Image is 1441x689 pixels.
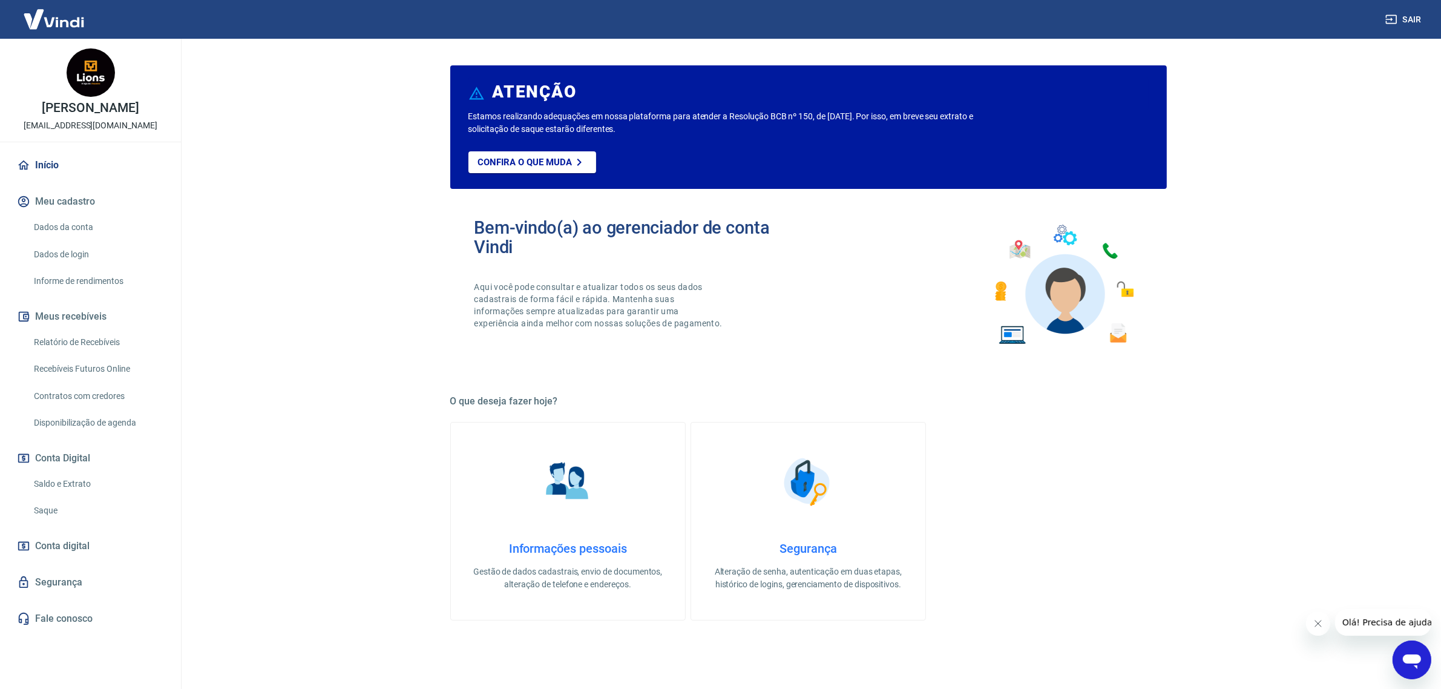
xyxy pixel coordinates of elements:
[15,152,166,179] a: Início
[67,48,115,97] img: a475efd5-89c8-41f5-9567-a11a754dd78d.jpeg
[15,445,166,472] button: Conta Digital
[470,565,666,591] p: Gestão de dados cadastrais, envio de documentos, alteração de telefone e endereços.
[15,188,166,215] button: Meu cadastro
[29,357,166,381] a: Recebíveis Futuros Online
[1306,612,1330,636] iframe: Fechar mensagem
[450,422,686,621] a: Informações pessoaisInformações pessoaisGestão de dados cadastrais, envio de documentos, alteraçã...
[15,533,166,559] a: Conta digital
[29,410,166,435] a: Disponibilização de agenda
[24,119,157,132] p: [EMAIL_ADDRESS][DOMAIN_NAME]
[1335,609,1431,636] iframe: Mensagem da empresa
[29,242,166,267] a: Dados de login
[468,151,596,173] a: Confira o que muda
[711,541,906,556] h4: Segurança
[15,569,166,596] a: Segurança
[29,498,166,523] a: Saque
[29,472,166,496] a: Saldo e Extrato
[450,395,1167,407] h5: O que deseja fazer hoje?
[778,452,838,512] img: Segurança
[35,538,90,555] span: Conta digital
[984,218,1143,352] img: Imagem de um avatar masculino com diversos icones exemplificando as funcionalidades do gerenciado...
[7,8,102,18] span: Olá! Precisa de ajuda?
[15,605,166,632] a: Fale conosco
[1393,641,1431,679] iframe: Botão para abrir a janela de mensagens
[29,215,166,240] a: Dados da conta
[42,102,139,114] p: [PERSON_NAME]
[470,541,666,556] h4: Informações pessoais
[29,269,166,294] a: Informe de rendimentos
[711,565,906,591] p: Alteração de senha, autenticação em duas etapas, histórico de logins, gerenciamento de dispositivos.
[478,157,572,168] p: Confira o que muda
[474,281,725,329] p: Aqui você pode consultar e atualizar todos os seus dados cadastrais de forma fácil e rápida. Mant...
[468,110,1013,136] p: Estamos realizando adequações em nossa plataforma para atender a Resolução BCB nº 150, de [DATE]....
[474,218,809,257] h2: Bem-vindo(a) ao gerenciador de conta Vindi
[29,384,166,409] a: Contratos com credores
[1383,8,1426,31] button: Sair
[537,452,598,512] img: Informações pessoais
[15,303,166,330] button: Meus recebíveis
[492,86,576,98] h6: ATENÇÃO
[691,422,926,621] a: SegurançaSegurançaAlteração de senha, autenticação em duas etapas, histórico de logins, gerenciam...
[15,1,93,38] img: Vindi
[29,330,166,355] a: Relatório de Recebíveis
